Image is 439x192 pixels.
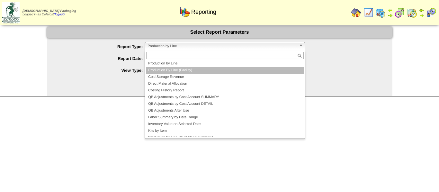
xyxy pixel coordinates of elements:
span: Reporting [191,9,216,15]
li: Production By Line (Facility) [146,67,304,74]
li: Production by Line [146,60,304,67]
label: Report Type: [60,44,145,49]
img: calendarblend.gif [395,8,405,18]
li: Costing History Report [146,87,304,94]
img: home.gif [351,8,361,18]
li: QB Adjustments by Cost Account DETAIL [146,101,304,107]
img: calendarcustomer.gif [426,8,436,18]
img: arrowright.gif [419,13,424,18]
label: View Type: [60,68,145,73]
li: Cold Storage Revenue [146,74,304,80]
li: Kits by Item [146,128,304,134]
label: Report Date: [60,56,145,61]
img: line_graph.gif [363,8,373,18]
img: calendarinout.gif [407,8,417,18]
li: QB Adjustments After Use [146,107,304,114]
li: QB Adjustments by Cost Account SUMMARY [146,94,304,101]
a: (logout) [54,13,65,16]
li: Direct Material Allocation [146,80,304,87]
span: Logged in as Colerost [22,9,76,16]
li: Production by Line (OLD blend summary) [146,134,304,141]
span: [DEMOGRAPHIC_DATA] Packaging [22,9,76,13]
img: arrowleft.gif [419,8,424,13]
li: Labor Summary by Date Range [146,114,304,121]
img: graph.gif [180,7,190,17]
img: arrowright.gif [388,13,393,18]
img: zoroco-logo-small.webp [2,2,20,23]
img: calendarprod.gif [375,8,386,18]
img: arrowleft.gif [388,8,393,13]
div: Select Report Parameters [47,27,392,38]
li: Inventory Value on Selected Date [146,121,304,128]
span: Production by Line [148,42,297,50]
